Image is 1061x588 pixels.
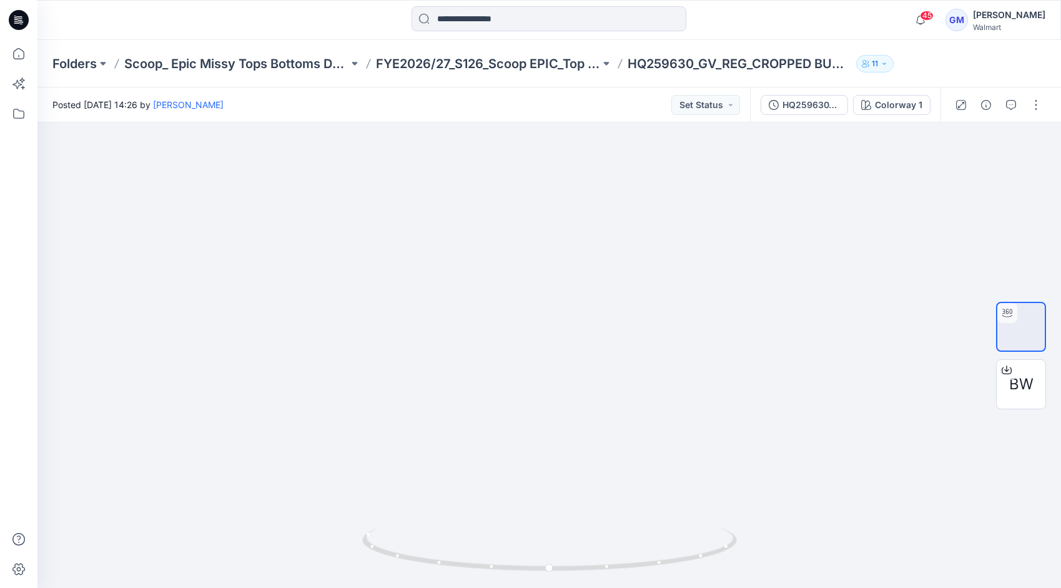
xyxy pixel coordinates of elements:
button: HQ259630_GV_MISSY_CROPPED BUTTON DOWN XL CR FRONT_Colorway 1_Front [761,95,848,115]
button: Colorway 1 [853,95,930,115]
div: Colorway 1 [875,98,922,112]
div: Walmart [973,22,1045,32]
span: BW [1009,373,1034,396]
a: FYE2026/27_S126_Scoop EPIC_Top & Bottom [376,55,600,72]
a: Scoop_ Epic Missy Tops Bottoms Dress [124,55,348,72]
div: HQ259630_GV_MISSY_CROPPED BUTTON DOWN XL CR FRONT_Colorway 1_Front [782,98,840,112]
div: GM [945,9,968,31]
a: Folders [52,55,97,72]
p: HQ259630_GV_REG_CROPPED BUTTON DOWN [628,55,852,72]
a: [PERSON_NAME] [153,99,224,110]
div: [PERSON_NAME] [973,7,1045,22]
button: 11 [856,55,894,72]
span: 45 [920,11,934,21]
span: Posted [DATE] 14:26 by [52,98,224,111]
button: Details [976,95,996,115]
p: 11 [872,57,878,71]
